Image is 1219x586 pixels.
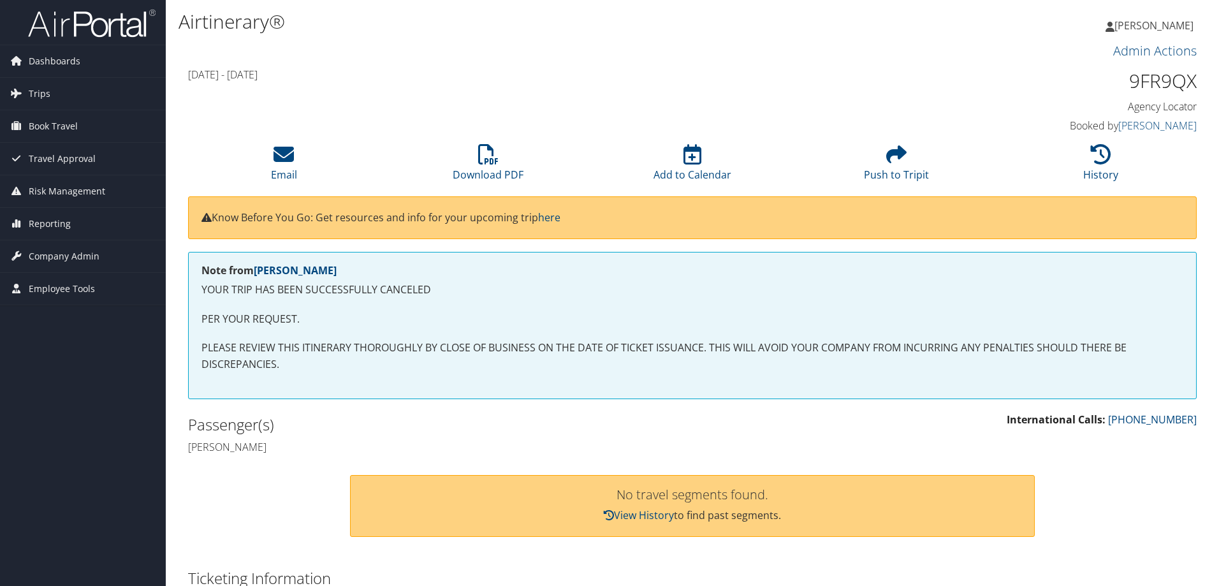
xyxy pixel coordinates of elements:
[1114,18,1193,33] span: [PERSON_NAME]
[29,45,80,77] span: Dashboards
[1118,119,1197,133] a: [PERSON_NAME]
[959,99,1197,114] h4: Agency Locator
[188,414,683,436] h2: Passenger(s)
[1113,42,1197,59] a: Admin Actions
[363,508,1022,524] p: to find past segments.
[1007,413,1106,427] strong: International Calls:
[29,240,99,272] span: Company Admin
[29,208,71,240] span: Reporting
[604,508,674,522] a: View History
[201,263,337,277] strong: Note from
[201,210,1183,226] p: Know Before You Go: Get resources and info for your upcoming trip
[1106,6,1206,45] a: [PERSON_NAME]
[959,119,1197,133] h4: Booked by
[29,273,95,305] span: Employee Tools
[201,311,1183,328] p: PER YOUR REQUEST.
[188,440,683,454] h4: [PERSON_NAME]
[453,151,523,182] a: Download PDF
[179,8,864,35] h1: Airtinerary®
[201,340,1183,372] p: PLEASE REVIEW THIS ITINERARY THOROUGHLY BY CLOSE OF BUSINESS ON THE DATE OF TICKET ISSUANCE. THIS...
[653,151,731,182] a: Add to Calendar
[28,8,156,38] img: airportal-logo.png
[864,151,929,182] a: Push to Tripit
[29,143,96,175] span: Travel Approval
[188,68,940,82] h4: [DATE] - [DATE]
[538,210,560,224] a: here
[363,488,1022,501] h3: No travel segments found.
[29,78,50,110] span: Trips
[29,110,78,142] span: Book Travel
[201,282,1183,298] p: YOUR TRIP HAS BEEN SUCCESSFULLY CANCELED
[1108,413,1197,427] a: [PHONE_NUMBER]
[959,68,1197,94] h1: 9FR9QX
[271,151,297,182] a: Email
[1083,151,1118,182] a: History
[254,263,337,277] a: [PERSON_NAME]
[29,175,105,207] span: Risk Management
